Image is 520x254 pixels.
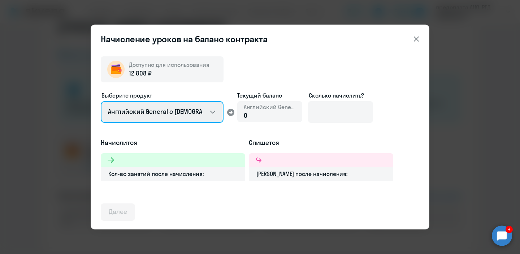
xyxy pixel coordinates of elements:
span: 12 808 ₽ [129,69,152,78]
span: Выберите продукт [101,92,152,99]
header: Начисление уроков на баланс контракта [91,33,429,45]
img: wallet-circle.png [107,61,125,78]
button: Далее [101,203,135,221]
span: 0 [244,111,247,120]
span: Текущий баланс [237,91,302,100]
div: Кол-во занятий после начисления: [101,167,245,181]
span: Доступно для использования [129,61,209,68]
h5: Начислится [101,138,245,147]
div: [PERSON_NAME] после начисления: [249,167,393,181]
span: Английский General [244,103,296,111]
div: Далее [109,207,127,216]
span: Сколько начислить? [309,92,364,99]
h5: Спишется [249,138,393,147]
